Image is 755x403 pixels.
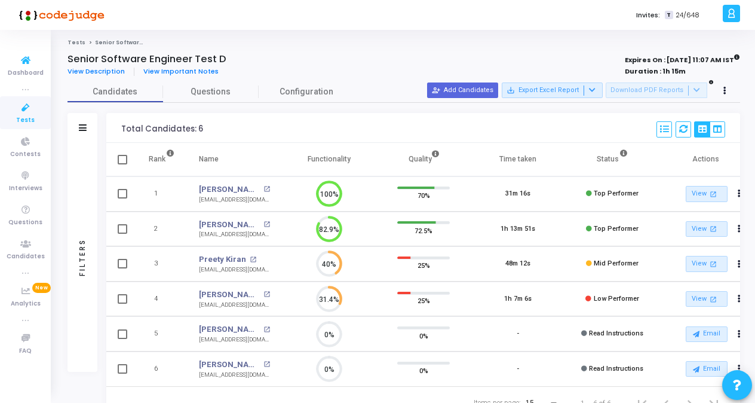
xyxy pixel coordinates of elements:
div: Time taken [499,152,536,166]
span: Configuration [280,86,333,98]
td: 2 [136,212,187,247]
div: 31m 16s [505,189,530,199]
h4: Senior Software Engineer Test D [67,53,226,65]
mat-icon: open_in_new [263,361,270,368]
img: logo [15,3,105,27]
div: Name [199,152,219,166]
mat-icon: person_add_alt [432,86,440,94]
span: Questions [163,86,259,98]
td: 6 [136,352,187,387]
button: Actions [731,221,748,237]
span: Analytics [11,299,41,309]
th: Rank [136,143,187,176]
a: View Important Notes [134,68,228,75]
span: 70% [418,190,430,202]
a: View [686,221,728,237]
a: Tests [67,39,85,46]
span: Top Performer [594,190,639,197]
a: View [686,291,728,307]
span: Read Instructions [589,329,643,337]
button: Actions [731,291,748,307]
span: Contests [10,149,41,160]
div: [EMAIL_ADDRESS][DOMAIN_NAME] [199,230,270,239]
a: View [686,256,728,272]
div: [EMAIL_ADDRESS][DOMAIN_NAME] [199,301,270,310]
span: Top Performer [594,225,639,233]
strong: Expires On : [DATE] 11:07 AM IST [625,52,740,65]
th: Quality [376,143,471,176]
div: 48m 12s [505,259,530,269]
td: 3 [136,246,187,282]
label: Invites: [636,10,660,20]
div: - [517,364,519,374]
td: 5 [136,316,187,352]
button: Export Excel Report [502,83,603,98]
div: [EMAIL_ADDRESS][DOMAIN_NAME] [199,371,270,380]
span: Candidates [7,252,45,262]
span: 0% [419,329,428,341]
mat-icon: open_in_new [263,186,270,193]
span: View Important Notes [143,66,219,76]
th: Actions [659,143,754,176]
mat-icon: save_alt [507,86,515,94]
div: [EMAIL_ADDRESS][DOMAIN_NAME] [199,265,270,274]
button: Actions [731,186,748,203]
span: New [32,283,51,293]
a: [PERSON_NAME] [199,219,260,231]
a: [PERSON_NAME] [199,359,260,371]
button: Email [686,326,728,342]
button: Actions [731,326,748,343]
span: 0% [419,365,428,377]
div: [EMAIL_ADDRESS][DOMAIN_NAME] [199,335,270,344]
span: Tests [16,115,35,126]
td: 1 [136,176,187,212]
nav: breadcrumb [67,39,740,47]
th: Functionality [282,143,376,176]
strong: Duration : 1h 15m [625,66,686,76]
button: Email [686,361,728,377]
span: Mid Performer [594,259,639,267]
span: Read Instructions [589,365,643,373]
a: [PERSON_NAME] J [199,323,260,335]
span: Questions [8,218,42,228]
div: 1h 7m 6s [504,294,532,304]
a: [PERSON_NAME] Bali [199,289,260,301]
button: Actions [731,256,748,273]
mat-icon: open_in_new [263,221,270,228]
a: Preety Kiran [199,254,246,265]
span: Senior Software Engineer Test D [95,39,192,46]
span: 24/648 [676,10,699,20]
mat-icon: open_in_new [708,224,719,234]
span: T [665,11,673,20]
span: Candidates [67,86,163,98]
mat-icon: open_in_new [708,259,719,269]
mat-icon: open_in_new [708,189,719,199]
td: 4 [136,282,187,317]
th: Status [565,143,659,176]
div: 1h 13m 51s [501,224,535,234]
span: View Description [67,66,125,76]
button: Actions [731,361,748,378]
div: [EMAIL_ADDRESS][DOMAIN_NAME] [199,196,270,204]
button: Add Candidates [427,83,498,98]
mat-icon: open_in_new [263,291,270,298]
mat-icon: open_in_new [263,326,270,333]
button: Download PDF Reports [606,83,707,98]
span: 72.5% [415,224,432,236]
span: 25% [418,259,430,271]
span: Interviews [9,184,42,194]
mat-icon: open_in_new [708,294,719,304]
span: Dashboard [8,68,44,78]
a: View [686,186,728,202]
div: - [517,329,519,339]
div: Filters [77,191,88,323]
a: View Description [67,68,134,75]
a: [PERSON_NAME] [199,184,260,196]
div: View Options [694,121,725,138]
div: Total Candidates: 6 [121,124,203,134]
span: FAQ [19,346,32,356]
span: 25% [418,295,430,307]
mat-icon: open_in_new [250,257,256,263]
